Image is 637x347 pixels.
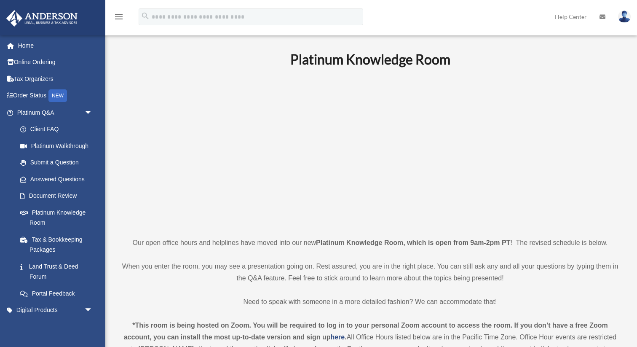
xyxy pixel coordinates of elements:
a: Home [6,37,105,54]
a: Submit a Question [12,154,105,171]
a: here [330,334,345,341]
strong: *This room is being hosted on Zoom. You will be required to log in to your personal Zoom account ... [124,322,608,341]
a: Answered Questions [12,171,105,188]
a: Digital Productsarrow_drop_down [6,302,105,319]
p: Our open office hours and helplines have moved into our new ! The revised schedule is below. [120,237,620,249]
a: Portal Feedback [12,285,105,302]
strong: Platinum Knowledge Room, which is open from 9am-2pm PT [316,239,510,246]
a: Platinum Walkthrough [12,137,105,154]
a: Tax Organizers [6,70,105,87]
a: My Entitiesarrow_drop_down [6,318,105,335]
a: menu [114,15,124,22]
iframe: 231110_Toby_KnowledgeRoom [244,79,497,221]
a: Online Ordering [6,54,105,71]
strong: . [345,334,346,341]
i: menu [114,12,124,22]
a: Tax & Bookkeeping Packages [12,231,105,258]
a: Land Trust & Deed Forum [12,258,105,285]
img: Anderson Advisors Platinum Portal [4,10,80,27]
span: arrow_drop_down [84,104,101,121]
p: Need to speak with someone in a more detailed fashion? We can accommodate that! [120,296,620,308]
p: When you enter the room, you may see a presentation going on. Rest assured, you are in the right ... [120,261,620,284]
a: Platinum Q&Aarrow_drop_down [6,104,105,121]
span: arrow_drop_down [84,318,101,336]
a: Order StatusNEW [6,87,105,105]
div: NEW [48,89,67,102]
a: Platinum Knowledge Room [12,204,101,231]
a: Client FAQ [12,121,105,138]
i: search [141,11,150,21]
a: Document Review [12,188,105,204]
img: User Pic [618,11,631,23]
b: Platinum Knowledge Room [290,51,450,67]
span: arrow_drop_down [84,302,101,319]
